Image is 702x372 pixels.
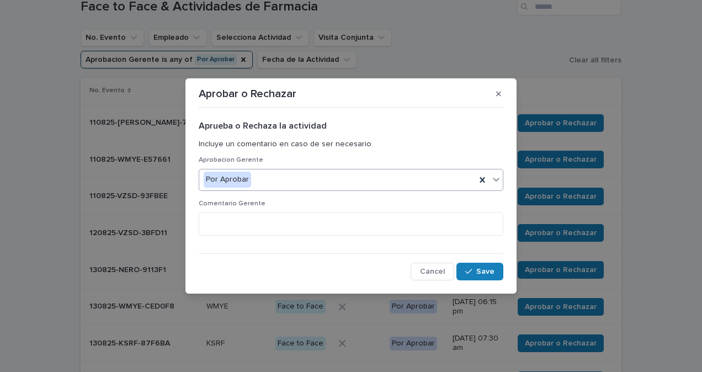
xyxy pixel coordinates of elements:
[199,87,296,100] p: Aprobar o Rechazar
[420,268,445,275] span: Cancel
[476,268,494,275] span: Save
[456,263,503,280] button: Save
[199,200,265,207] span: Comentario Gerente
[199,140,503,149] p: Incluye un comentario en caso de ser necesario.
[204,172,251,188] div: Por Aprobar
[411,263,454,280] button: Cancel
[199,157,263,163] span: Aprobacion Gerente
[199,121,503,131] h2: Aprueba o Rechaza la actividad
